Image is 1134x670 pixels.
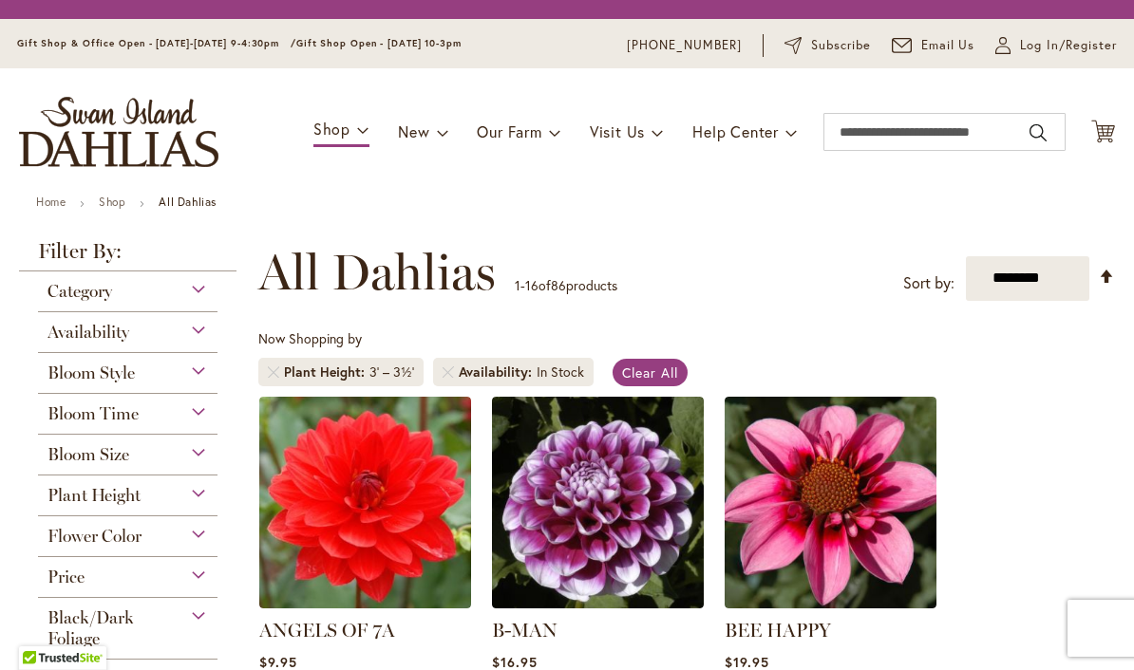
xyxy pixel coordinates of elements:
span: Visit Us [590,121,645,141]
a: BEE HAPPY [725,594,936,612]
a: [PHONE_NUMBER] [627,36,742,55]
a: B-MAN [492,619,558,642]
a: Shop [99,195,125,209]
span: Plant Height [284,363,369,382]
label: Sort by: [903,266,954,301]
span: Gift Shop Open - [DATE] 10-3pm [296,37,462,49]
span: Now Shopping by [258,329,362,347]
a: Email Us [892,36,975,55]
span: Availability [47,322,129,343]
span: Plant Height [47,485,141,506]
span: Email Us [921,36,975,55]
span: Clear All [622,363,678,382]
span: Our Farm [477,121,541,141]
a: Remove Availability In Stock [443,366,454,378]
span: Category [47,281,112,302]
span: Subscribe [811,36,871,55]
a: Log In/Register [995,36,1117,55]
div: In Stock [537,363,584,382]
a: Remove Plant Height 3' – 3½' [268,366,279,378]
span: Log In/Register [1020,36,1117,55]
strong: All Dahlias [159,195,217,209]
img: BEE HAPPY [725,397,936,608]
p: - of products [515,270,617,301]
a: Home [36,195,66,209]
a: B-MAN [492,594,704,612]
span: New [398,121,429,141]
span: Bloom Time [47,403,139,424]
span: Black/Dark Foliage [47,607,134,649]
a: Subscribe [784,36,871,55]
span: Flower Color [47,526,142,547]
span: Price [47,567,85,587]
a: ANGELS OF 7A [259,619,395,642]
span: 16 [525,276,539,294]
strong: Filter By: [19,241,236,271]
span: 86 [551,276,566,294]
span: Availability [459,363,537,382]
span: Bloom Size [47,444,129,465]
a: store logo [19,97,218,167]
a: Clear All [613,359,688,386]
div: 3' – 3½' [369,363,414,382]
span: Help Center [692,121,779,141]
a: BEE HAPPY [725,619,831,642]
span: Bloom Style [47,363,135,383]
a: ANGELS OF 7A [259,594,471,612]
span: Gift Shop & Office Open - [DATE]-[DATE] 9-4:30pm / [17,37,296,49]
img: B-MAN [492,397,704,608]
span: 1 [515,276,520,294]
button: Search [1030,118,1047,148]
img: ANGELS OF 7A [259,397,471,608]
span: Shop [313,119,350,139]
span: All Dahlias [258,244,496,301]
